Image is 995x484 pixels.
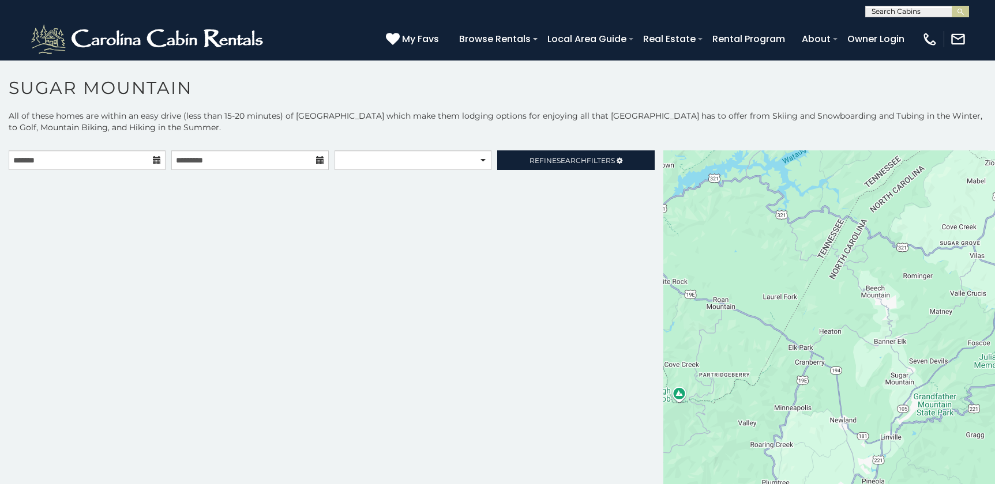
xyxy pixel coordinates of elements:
[950,31,966,47] img: mail-regular-white.png
[557,156,587,165] span: Search
[707,29,791,49] a: Rental Program
[386,32,442,47] a: My Favs
[402,32,439,46] span: My Favs
[29,22,268,56] img: White-1-2.png
[530,156,615,165] span: Refine Filters
[453,29,536,49] a: Browse Rentals
[922,31,938,47] img: phone-regular-white.png
[842,29,910,49] a: Owner Login
[796,29,836,49] a: About
[637,29,701,49] a: Real Estate
[542,29,632,49] a: Local Area Guide
[497,150,654,170] a: RefineSearchFilters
